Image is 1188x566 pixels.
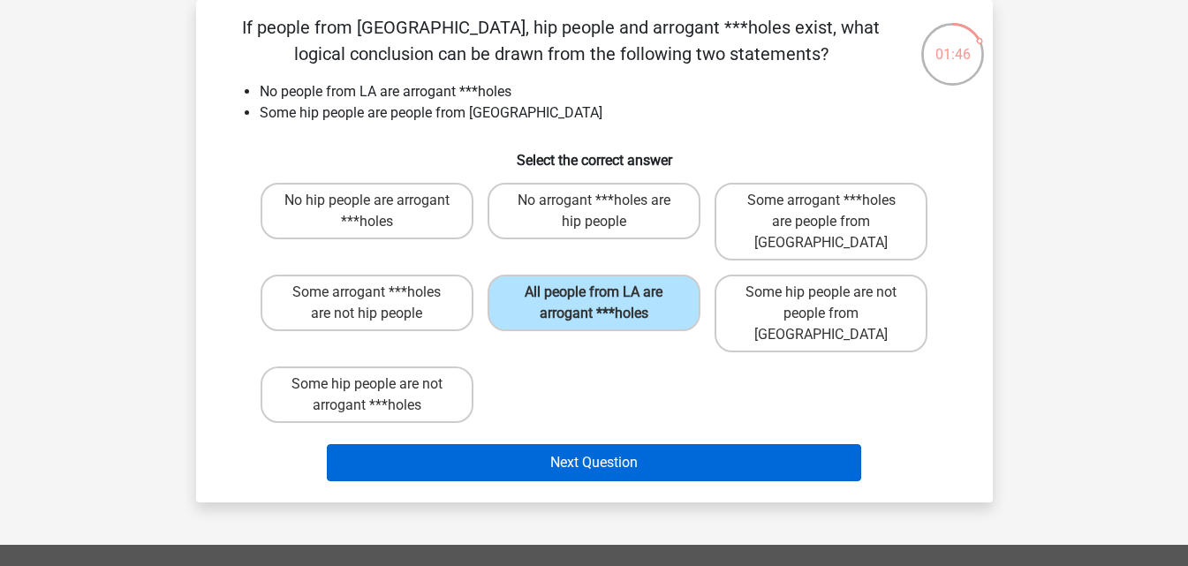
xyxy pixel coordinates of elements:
label: No arrogant ***holes are hip people [488,183,700,239]
label: All people from LA are arrogant ***holes [488,275,700,331]
label: Some arrogant ***holes are not hip people [261,275,473,331]
button: Next Question [327,444,861,481]
label: No hip people are arrogant ***holes [261,183,473,239]
label: Some arrogant ***holes are people from [GEOGRAPHIC_DATA] [715,183,927,260]
p: If people from [GEOGRAPHIC_DATA], hip people and arrogant ***holes exist, what logical conclusion... [224,14,898,67]
li: Some hip people are people from [GEOGRAPHIC_DATA] [260,102,965,124]
div: 01:46 [919,21,986,65]
label: Some hip people are not arrogant ***holes [261,366,473,423]
li: No people from LA are arrogant ***holes [260,81,965,102]
h6: Select the correct answer [224,138,965,169]
label: Some hip people are not people from [GEOGRAPHIC_DATA] [715,275,927,352]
